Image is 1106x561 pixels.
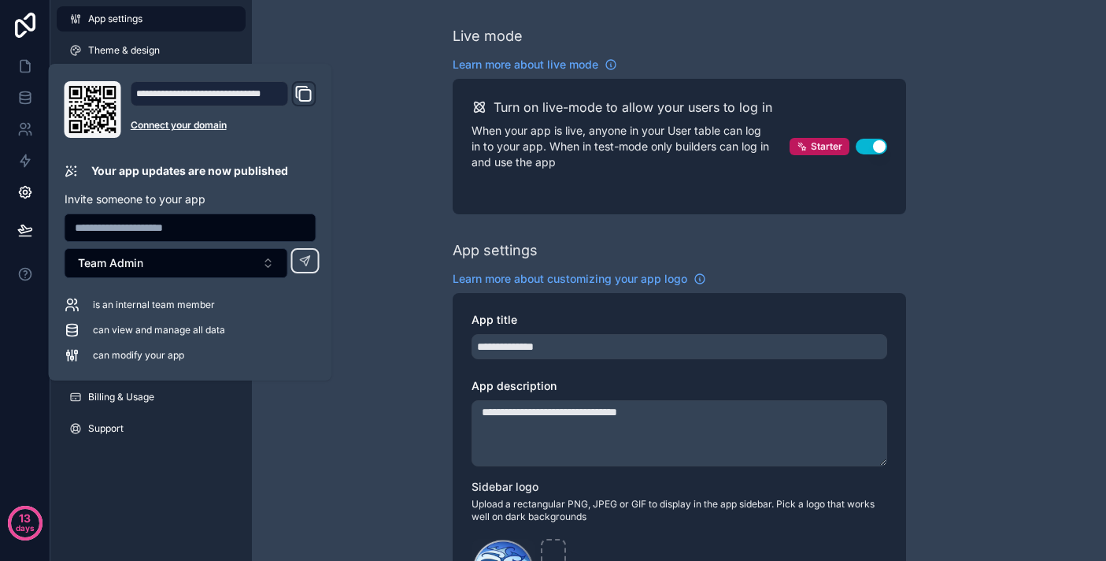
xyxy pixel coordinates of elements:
[131,81,316,138] div: Domain and Custom Link
[453,25,523,47] div: Live mode
[93,324,225,336] span: can view and manage all data
[131,119,316,132] a: Connect your domain
[472,313,517,326] span: App title
[472,379,557,392] span: App description
[453,271,706,287] a: Learn more about customizing your app logo
[16,517,35,539] p: days
[57,416,246,441] a: Support
[88,422,124,435] span: Support
[78,255,143,271] span: Team Admin
[19,511,31,526] p: 13
[494,98,772,117] h2: Turn on live-mode to allow your users to log in
[57,38,246,63] a: Theme & design
[88,13,142,25] span: App settings
[57,385,246,410] a: Billing & Usage
[453,57,598,72] span: Learn more about live mode
[88,44,160,57] span: Theme & design
[88,391,154,403] span: Billing & Usage
[91,163,288,179] p: Your app updates are now published
[811,140,842,153] span: Starter
[472,123,790,170] p: When your app is live, anyone in your User table can log in to your app. When in test-mode only b...
[453,271,687,287] span: Learn more about customizing your app logo
[472,480,538,493] span: Sidebar logo
[472,498,887,523] span: Upload a rectangular PNG, JPEG or GIF to display in the app sidebar. Pick a logo that works well ...
[453,57,617,72] a: Learn more about live mode
[65,191,316,207] p: Invite someone to your app
[453,240,538,262] div: App settings
[93,349,184,362] span: can modify your app
[65,248,288,278] button: Select Button
[93,299,215,311] span: is an internal team member
[57,6,246,32] a: App settings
